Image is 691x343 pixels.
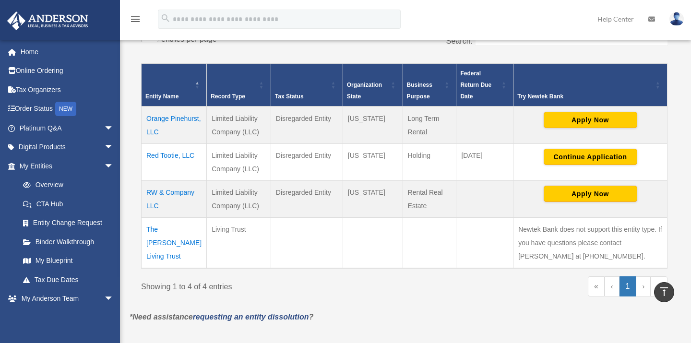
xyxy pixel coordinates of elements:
span: arrow_drop_down [104,308,123,328]
a: Next [636,276,651,296]
td: [US_STATE] [343,180,403,217]
td: Red Tootie, LLC [142,143,207,180]
td: RW & Company LLC [142,180,207,217]
td: Newtek Bank does not support this entity type. If you have questions please contact [PERSON_NAME]... [513,217,667,268]
a: My Entitiesarrow_drop_down [7,156,123,176]
a: Binder Walkthrough [13,232,123,251]
th: Record Type: Activate to sort [207,63,271,106]
div: Try Newtek Bank [517,91,653,102]
th: Entity Name: Activate to invert sorting [142,63,207,106]
a: requesting an entity dissolution [193,313,309,321]
td: Rental Real Estate [403,180,456,217]
a: Tax Organizers [7,80,128,99]
a: Home [7,42,128,61]
span: arrow_drop_down [104,289,123,309]
span: arrow_drop_down [104,138,123,157]
div: NEW [55,102,76,116]
button: Continue Application [544,149,637,165]
th: Tax Status: Activate to sort [271,63,343,106]
td: [US_STATE] [343,106,403,144]
div: Showing 1 to 4 of 4 entries [141,276,397,294]
i: search [160,13,171,24]
span: arrow_drop_down [104,156,123,176]
a: Platinum Q&Aarrow_drop_down [7,118,128,138]
a: Overview [13,176,119,195]
a: Tax Due Dates [13,270,123,289]
a: First [588,276,605,296]
span: Organization State [347,82,382,100]
a: Last [651,276,667,296]
button: Apply Now [544,186,637,202]
em: *Need assistance ? [130,313,313,321]
span: Business Purpose [407,82,432,100]
a: vertical_align_top [654,282,674,302]
td: Living Trust [207,217,271,268]
td: Disregarded Entity [271,106,343,144]
td: [US_STATE] [343,143,403,180]
img: User Pic [669,12,684,26]
i: menu [130,13,141,25]
span: arrow_drop_down [104,118,123,138]
span: Tax Status [275,93,304,100]
a: Previous [605,276,620,296]
td: Limited Liability Company (LLC) [207,106,271,144]
a: CTA Hub [13,194,123,213]
td: Orange Pinehurst, LLC [142,106,207,144]
th: Organization State: Activate to sort [343,63,403,106]
label: Search: [446,37,473,45]
th: Try Newtek Bank : Activate to sort [513,63,667,106]
a: Digital Productsarrow_drop_down [7,138,128,157]
td: [DATE] [456,143,513,180]
a: menu [130,17,141,25]
th: Federal Return Due Date: Activate to sort [456,63,513,106]
td: Holding [403,143,456,180]
td: The [PERSON_NAME] Living Trust [142,217,207,268]
a: My Anderson Teamarrow_drop_down [7,289,128,308]
td: Limited Liability Company (LLC) [207,143,271,180]
i: vertical_align_top [658,286,670,297]
td: Long Term Rental [403,106,456,144]
a: 1 [620,276,636,296]
button: Apply Now [544,112,637,128]
th: Business Purpose: Activate to sort [403,63,456,106]
td: Disregarded Entity [271,180,343,217]
a: Online Ordering [7,61,128,81]
img: Anderson Advisors Platinum Portal [4,12,91,30]
a: Entity Change Request [13,213,123,233]
span: Federal Return Due Date [460,70,491,100]
a: My Documentsarrow_drop_down [7,308,128,327]
a: Order StatusNEW [7,99,128,119]
a: My Blueprint [13,251,123,271]
td: Limited Liability Company (LLC) [207,180,271,217]
td: Disregarded Entity [271,143,343,180]
span: Entity Name [145,93,179,100]
span: Record Type [211,93,245,100]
